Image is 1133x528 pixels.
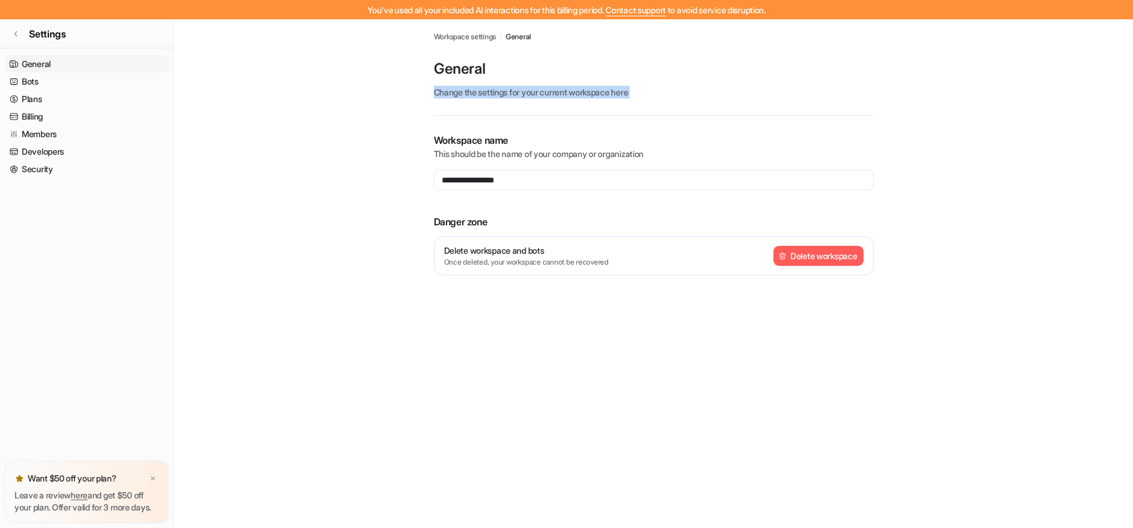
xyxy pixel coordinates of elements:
[444,257,608,268] p: Once deleted, your workspace cannot be recovered
[444,244,608,257] p: Delete workspace and bots
[500,31,502,42] span: /
[434,31,497,42] a: Workspace settings
[434,86,874,98] p: Change the settings for your current workspace here
[434,147,874,160] p: This should be the name of your company or organization
[5,126,169,143] a: Members
[15,489,159,514] p: Leave a review and get $50 off your plan. Offer valid for 3 more days.
[434,214,874,229] p: Danger zone
[5,143,169,160] a: Developers
[5,73,169,90] a: Bots
[71,490,88,500] a: here
[434,133,874,147] p: Workspace name
[15,474,24,483] img: star
[149,475,157,483] img: x
[29,27,66,41] span: Settings
[5,108,169,125] a: Billing
[506,31,531,42] a: General
[5,161,169,178] a: Security
[5,91,169,108] a: Plans
[434,59,874,79] p: General
[773,246,863,266] button: Delete workspace
[28,472,117,485] p: Want $50 off your plan?
[605,5,666,15] span: Contact support
[5,56,169,72] a: General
